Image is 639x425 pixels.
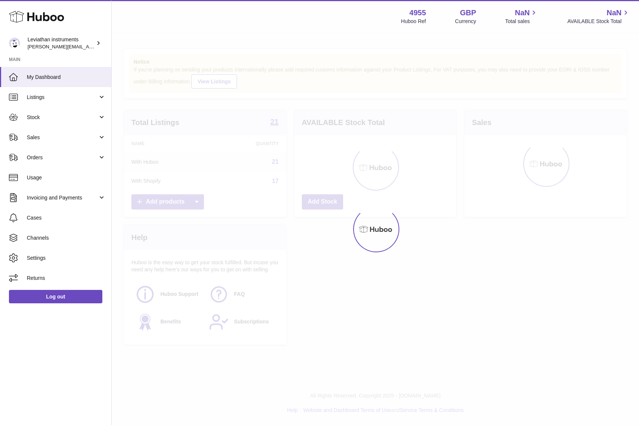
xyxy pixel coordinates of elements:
span: NaN [607,8,622,18]
img: pete@submarinepickup.com [9,38,20,49]
div: Huboo Ref [401,18,426,25]
span: Orders [27,154,98,161]
span: Invoicing and Payments [27,194,98,201]
span: Stock [27,114,98,121]
a: NaN AVAILABLE Stock Total [567,8,630,25]
span: Usage [27,174,106,181]
span: Cases [27,214,106,221]
span: Total sales [505,18,538,25]
div: Currency [455,18,476,25]
a: NaN Total sales [505,8,538,25]
a: Log out [9,290,102,303]
span: Sales [27,134,98,141]
span: Settings [27,255,106,262]
span: My Dashboard [27,74,106,81]
span: AVAILABLE Stock Total [567,18,630,25]
span: Returns [27,275,106,282]
strong: GBP [460,8,476,18]
span: Listings [27,94,98,101]
span: Channels [27,234,106,242]
strong: 4955 [409,8,426,18]
span: [PERSON_NAME][EMAIL_ADDRESS][DOMAIN_NAME] [28,44,149,49]
div: Leviathan instruments [28,36,95,50]
span: NaN [515,8,530,18]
